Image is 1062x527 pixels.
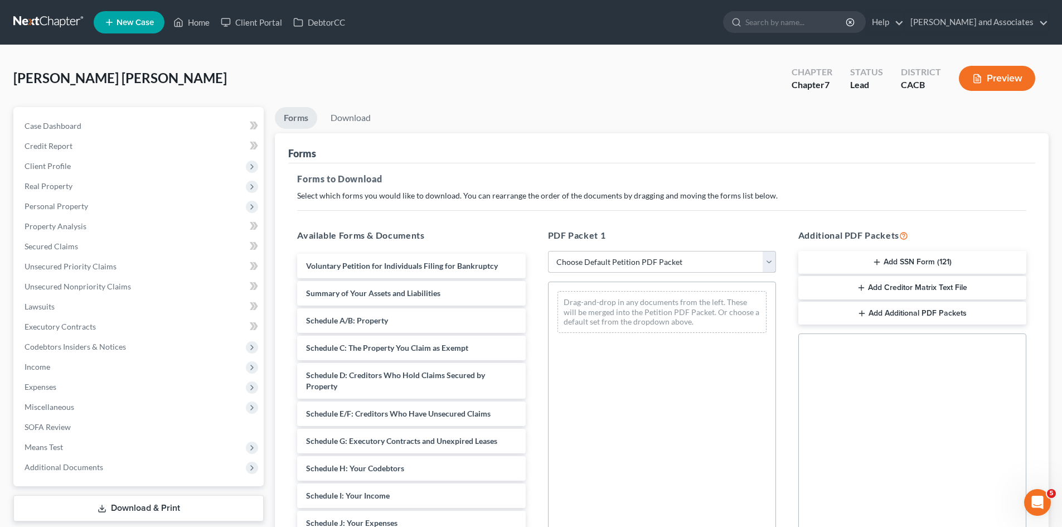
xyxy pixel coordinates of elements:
div: District [901,66,941,79]
span: Schedule I: Your Income [306,491,390,500]
span: Secured Claims [25,241,78,251]
span: Income [25,362,50,371]
span: Schedule G: Executory Contracts and Unexpired Leases [306,436,497,446]
button: Add SSN Form (121) [798,251,1026,274]
span: Additional Documents [25,462,103,472]
a: Property Analysis [16,216,264,236]
span: Schedule H: Your Codebtors [306,463,404,473]
h5: Forms to Download [297,172,1026,186]
a: [PERSON_NAME] and Associates [905,12,1048,32]
span: 7 [825,79,830,90]
div: Chapter [792,66,832,79]
div: Chapter [792,79,832,91]
a: SOFA Review [16,417,264,437]
a: Case Dashboard [16,116,264,136]
div: Drag-and-drop in any documents from the left. These will be merged into the Petition PDF Packet. ... [557,291,767,333]
span: 5 [1047,489,1056,498]
span: Schedule A/B: Property [306,316,388,325]
a: Forms [275,107,317,129]
span: Unsecured Nonpriority Claims [25,282,131,291]
span: Miscellaneous [25,402,74,412]
p: Select which forms you would like to download. You can rearrange the order of the documents by dr... [297,190,1026,201]
div: CACB [901,79,941,91]
a: DebtorCC [288,12,351,32]
span: Lawsuits [25,302,55,311]
a: Home [168,12,215,32]
span: Voluntary Petition for Individuals Filing for Bankruptcy [306,261,498,270]
span: Case Dashboard [25,121,81,130]
div: Lead [850,79,883,91]
a: Credit Report [16,136,264,156]
a: Help [866,12,904,32]
span: Means Test [25,442,63,452]
span: Schedule C: The Property You Claim as Exempt [306,343,468,352]
div: Status [850,66,883,79]
h5: Available Forms & Documents [297,229,525,242]
iframe: Intercom live chat [1024,489,1051,516]
span: Executory Contracts [25,322,96,331]
span: Property Analysis [25,221,86,231]
span: Schedule E/F: Creditors Who Have Unsecured Claims [306,409,491,418]
input: Search by name... [745,12,847,32]
a: Unsecured Nonpriority Claims [16,277,264,297]
a: Download & Print [13,495,264,521]
span: Real Property [25,181,72,191]
span: Personal Property [25,201,88,211]
span: New Case [117,18,154,27]
span: [PERSON_NAME] [PERSON_NAME] [13,70,227,86]
h5: PDF Packet 1 [548,229,776,242]
span: Summary of Your Assets and Liabilities [306,288,440,298]
span: Client Profile [25,161,71,171]
button: Preview [959,66,1035,91]
h5: Additional PDF Packets [798,229,1026,242]
a: Client Portal [215,12,288,32]
span: Credit Report [25,141,72,151]
a: Unsecured Priority Claims [16,257,264,277]
span: Expenses [25,382,56,391]
a: Executory Contracts [16,317,264,337]
a: Lawsuits [16,297,264,317]
a: Download [322,107,380,129]
span: SOFA Review [25,422,71,432]
button: Add Creditor Matrix Text File [798,276,1026,299]
a: Secured Claims [16,236,264,257]
span: Codebtors Insiders & Notices [25,342,126,351]
span: Unsecured Priority Claims [25,262,117,271]
div: Forms [288,147,316,160]
button: Add Additional PDF Packets [798,302,1026,325]
span: Schedule D: Creditors Who Hold Claims Secured by Property [306,370,485,391]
